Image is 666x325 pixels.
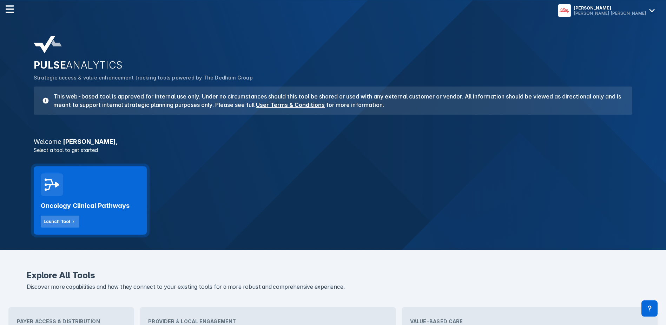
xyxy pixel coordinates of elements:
div: Launch Tool [44,218,70,225]
h3: This web-based tool is approved for internal use only. Under no circumstances should this tool be... [49,92,624,109]
img: pulse-analytics-logo [34,36,62,53]
h2: Oncology Clinical Pathways [41,202,130,210]
p: Strategic access & value enhancement tracking tools powered by The Dedham Group [34,74,632,82]
h2: Explore All Tools [27,271,639,280]
span: ANALYTICS [66,59,123,71]
img: menu--horizontal.svg [6,5,14,13]
h2: PULSE [34,59,632,71]
p: Discover more capabilities and how they connect to your existing tools for a more robust and comp... [27,282,639,292]
div: [PERSON_NAME] [PERSON_NAME] [574,11,646,16]
h3: [PERSON_NAME] , [29,139,637,145]
button: Launch Tool [41,216,79,228]
a: Oncology Clinical PathwaysLaunch Tool [34,166,147,235]
div: Contact Support [641,300,658,317]
p: Select a tool to get started: [29,146,637,154]
img: menu button [560,6,569,15]
span: Welcome [34,138,61,145]
div: [PERSON_NAME] [574,5,646,11]
a: User Terms & Conditions [256,101,325,108]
